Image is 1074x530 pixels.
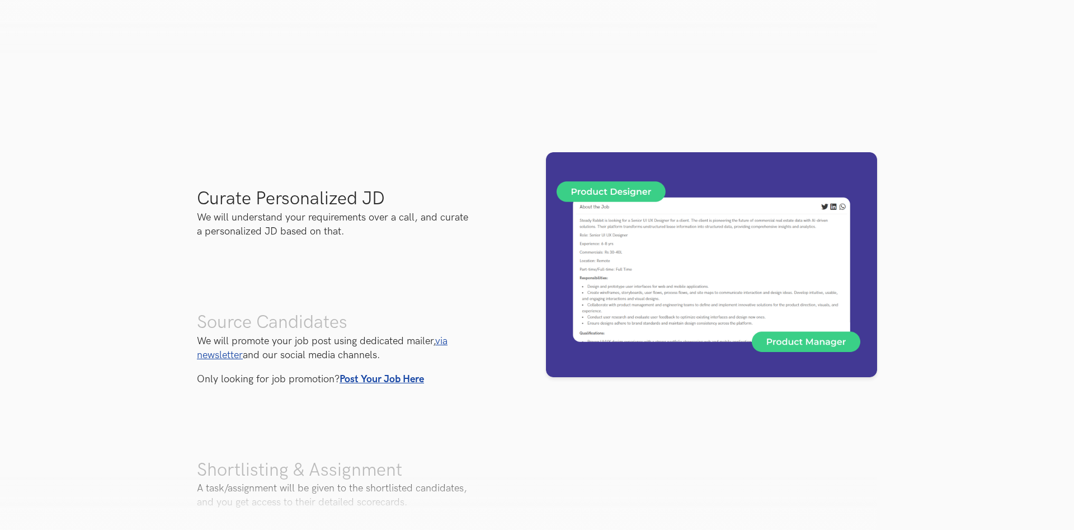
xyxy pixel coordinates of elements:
a: Post Your Job Here [340,373,424,385]
h3: Curate Personalized JD [197,189,470,210]
a: via newsletter [197,335,447,361]
h3: Source Candidates [197,312,470,334]
p: We will promote your job post using dedicated mailer, and our social media channels. [197,334,470,362]
p: Only looking for job promotion? [197,372,470,386]
h3: Shortlisting & Assignment [197,460,470,482]
p: We will understand your requirements over a call, and curate a personalized JD based on that. [197,210,470,238]
p: A task/assignment will be given to the shortlisted candidates, and you get access to their detail... [197,481,470,509]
